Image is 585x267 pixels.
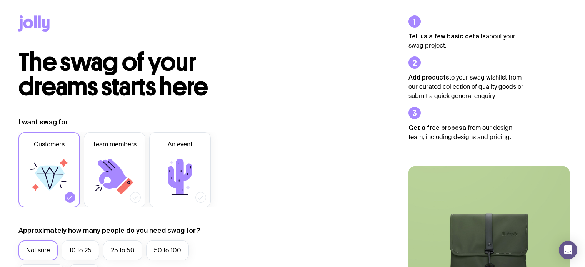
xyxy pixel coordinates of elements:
[408,123,524,142] p: from our design team, including designs and pricing.
[408,124,468,131] strong: Get a free proposal
[18,240,58,260] label: Not sure
[34,140,65,149] span: Customers
[559,241,577,259] div: Open Intercom Messenger
[408,33,486,40] strong: Tell us a few basic details
[408,73,524,101] p: to your swag wishlist from our curated collection of quality goods or submit a quick general enqu...
[18,226,200,235] label: Approximately how many people do you need swag for?
[408,32,524,50] p: about your swag project.
[408,74,449,81] strong: Add products
[103,240,142,260] label: 25 to 50
[18,118,68,127] label: I want swag for
[93,140,137,149] span: Team members
[168,140,192,149] span: An event
[62,240,99,260] label: 10 to 25
[18,47,208,102] span: The swag of your dreams starts here
[146,240,189,260] label: 50 to 100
